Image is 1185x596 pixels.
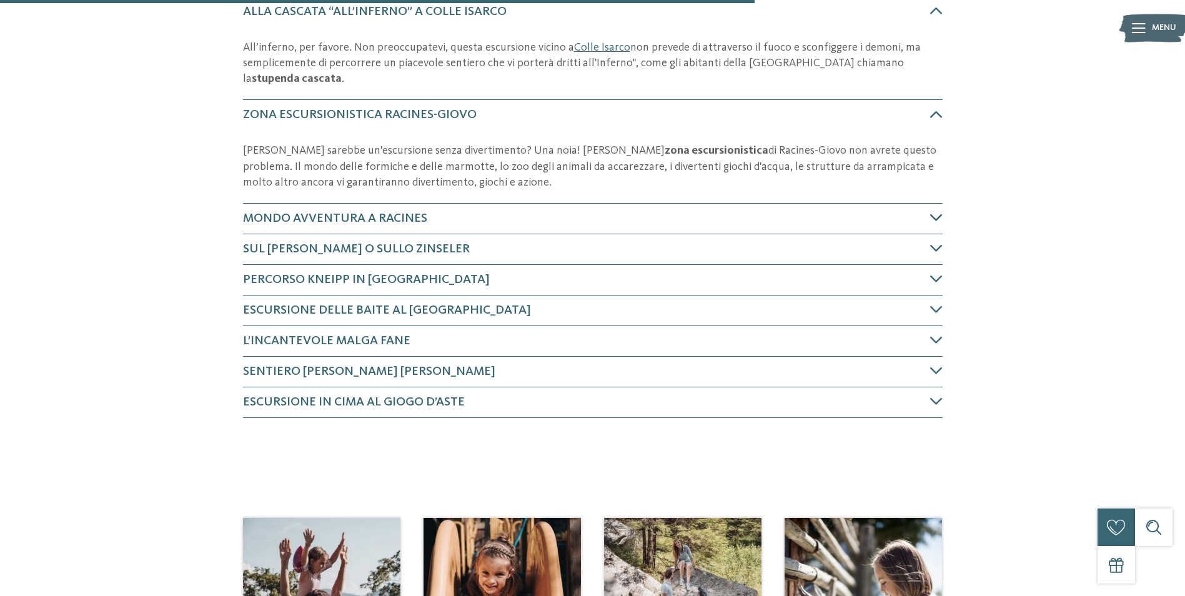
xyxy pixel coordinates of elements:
[243,109,477,121] span: Zona escursionistica Racines-Giovo
[243,274,490,286] span: Percorso Kneipp in [GEOGRAPHIC_DATA]
[574,42,630,53] a: Colle Isarco
[243,335,410,347] span: L’incantevole Malga Fane
[243,6,507,18] span: Alla Cascata “All’Inferno” a Colle Isarco
[243,212,427,225] span: Mondo avventura a Racines
[243,396,465,409] span: Escursione in cima al Giogo d’Aste
[243,143,943,191] p: [PERSON_NAME] sarebbe un'escursione senza divertimento? Una noia! [PERSON_NAME] di Racines-Giovo ...
[243,365,495,378] span: Sentiero [PERSON_NAME] [PERSON_NAME]
[252,73,342,84] strong: stupenda cascata
[243,304,531,317] span: Escursione delle baite al [GEOGRAPHIC_DATA]
[243,40,943,87] p: All’inferno, per favore. Non preoccupatevi, questa escursione vicino a non prevede di attraverso ...
[665,145,768,156] strong: zona escursionistica
[243,243,470,256] span: Sul [PERSON_NAME] o sullo Zinseler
